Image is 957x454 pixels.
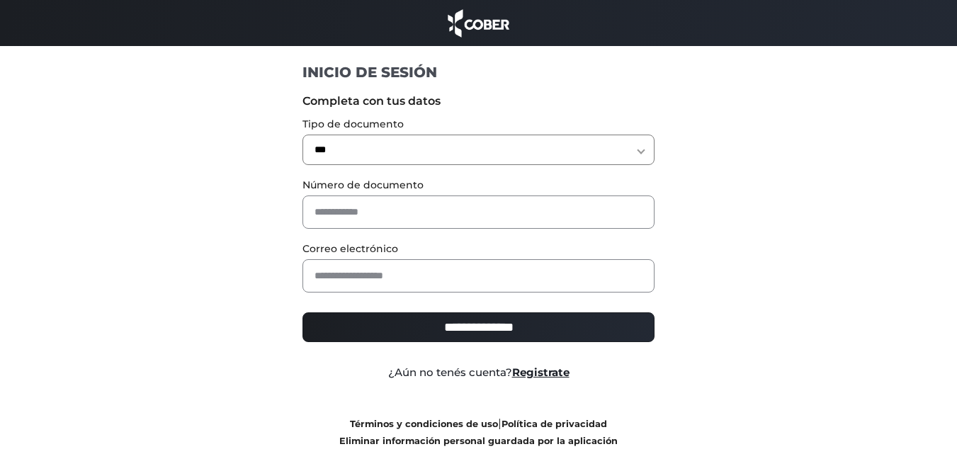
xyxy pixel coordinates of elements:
[302,117,655,132] label: Tipo de documento
[302,93,655,110] label: Completa con tus datos
[292,365,665,381] div: ¿Aún no tenés cuenta?
[302,242,655,256] label: Correo electrónico
[302,63,655,81] h1: INICIO DE SESIÓN
[292,415,665,449] div: |
[339,436,618,446] a: Eliminar información personal guardada por la aplicación
[444,7,514,39] img: cober_marca.png
[350,419,498,429] a: Términos y condiciones de uso
[512,365,570,379] a: Registrate
[502,419,607,429] a: Política de privacidad
[302,178,655,193] label: Número de documento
